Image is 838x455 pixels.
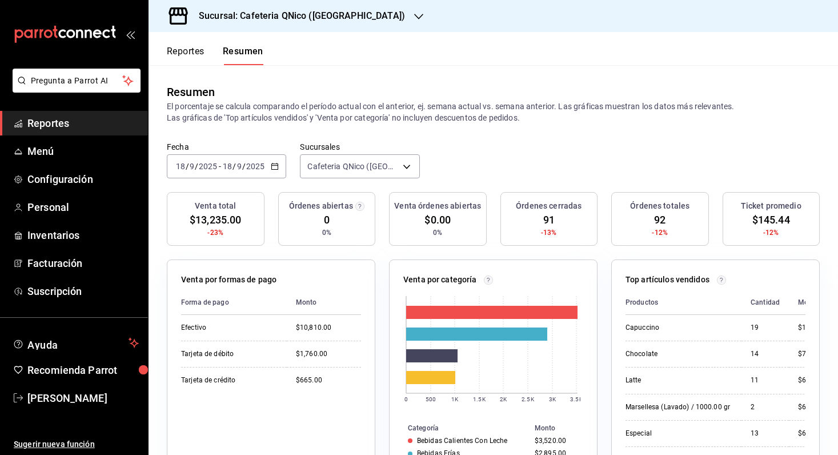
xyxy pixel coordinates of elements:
[167,143,286,151] label: Fecha
[198,162,218,171] input: ----
[27,143,139,159] span: Menú
[798,323,829,333] div: $1,070.00
[751,323,780,333] div: 19
[296,349,361,359] div: $1,760.00
[223,46,263,65] button: Resumen
[27,199,139,215] span: Personal
[289,200,353,212] h3: Órdenes abiertas
[417,437,507,445] div: Bebidas Calientes Con Leche
[296,323,361,333] div: $10,810.00
[167,101,820,123] p: El porcentaje se calcula comparando el período actual con el anterior, ej. semana actual vs. sema...
[181,323,278,333] div: Efectivo
[570,396,583,402] text: 3.5K
[167,46,263,65] div: navigation tabs
[8,83,141,95] a: Pregunta a Parrot AI
[654,212,665,227] span: 92
[190,9,405,23] h3: Sucursal: Cafeteria QNico ([GEOGRAPHIC_DATA])
[27,227,139,243] span: Inventarios
[516,200,582,212] h3: Órdenes cerradas
[27,115,139,131] span: Reportes
[27,390,139,406] span: [PERSON_NAME]
[751,402,780,412] div: 2
[324,212,330,227] span: 0
[287,290,361,315] th: Monto
[394,200,481,212] h3: Venta órdenes abiertas
[219,162,221,171] span: -
[236,162,242,171] input: --
[246,162,265,171] input: ----
[752,212,790,227] span: $145.44
[798,349,829,359] div: $760.00
[403,274,477,286] p: Venta por categoría
[433,227,442,238] span: 0%
[27,362,139,378] span: Recomienda Parrot
[27,256,139,271] span: Facturación
[404,396,408,402] text: 0
[798,429,829,438] div: $600.00
[390,422,530,434] th: Categoría
[296,376,361,385] div: $665.00
[789,290,829,315] th: Monto
[195,200,236,212] h3: Venta total
[242,162,246,171] span: /
[473,396,486,402] text: 1.5K
[626,323,732,333] div: Capuccino
[626,429,732,438] div: Especial
[181,274,276,286] p: Venta por formas de pago
[27,284,139,299] span: Suscripción
[549,396,556,402] text: 3K
[741,200,801,212] h3: Ticket promedio
[751,349,780,359] div: 14
[751,429,780,438] div: 13
[167,83,215,101] div: Resumen
[300,143,419,151] label: Sucursales
[322,227,331,238] span: 0%
[307,161,398,172] span: Cafeteria QNico ([GEOGRAPHIC_DATA])
[232,162,236,171] span: /
[530,422,597,434] th: Monto
[626,402,732,412] div: Marsellesa (Lavado) / 1000.00 gr
[13,69,141,93] button: Pregunta a Parrot AI
[535,437,579,445] div: $3,520.00
[626,290,741,315] th: Productos
[798,402,829,412] div: $600.00
[27,171,139,187] span: Configuración
[27,336,124,350] span: Ayuda
[626,274,709,286] p: Top artículos vendidos
[626,349,732,359] div: Chocolate
[798,376,829,385] div: $610.00
[14,438,139,450] span: Sugerir nueva función
[652,227,668,238] span: -12%
[31,75,123,87] span: Pregunta a Parrot AI
[751,376,780,385] div: 11
[126,30,135,39] button: open_drawer_menu
[189,162,195,171] input: --
[181,290,287,315] th: Forma de pago
[763,227,779,238] span: -12%
[167,46,205,65] button: Reportes
[207,227,223,238] span: -23%
[181,376,278,385] div: Tarjeta de crédito
[222,162,232,171] input: --
[543,212,555,227] span: 91
[424,212,451,227] span: $0.00
[541,227,557,238] span: -13%
[181,349,278,359] div: Tarjeta de débito
[741,290,789,315] th: Cantidad
[522,396,534,402] text: 2.5K
[195,162,198,171] span: /
[190,212,241,227] span: $13,235.00
[630,200,689,212] h3: Órdenes totales
[426,396,436,402] text: 500
[175,162,186,171] input: --
[186,162,189,171] span: /
[451,396,459,402] text: 1K
[500,396,507,402] text: 2K
[626,376,732,385] div: Latte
